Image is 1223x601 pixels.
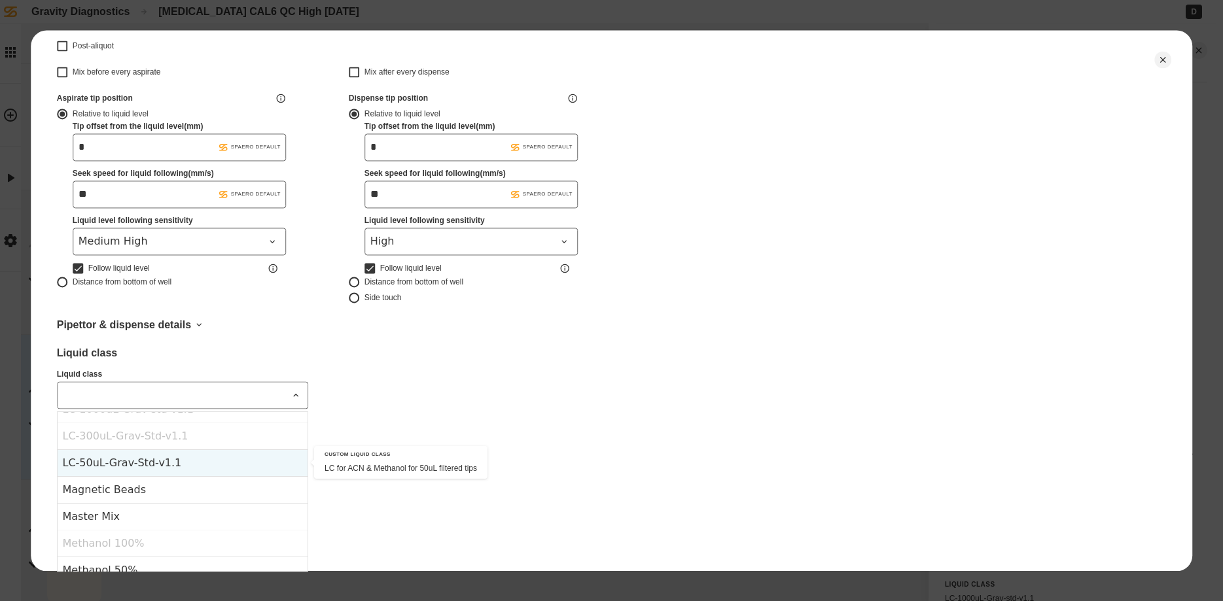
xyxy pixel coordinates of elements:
[364,67,578,77] div: Mix after every dispense
[370,233,556,249] span: High
[57,67,67,77] button: Mix before every aspirate
[364,263,375,273] button: Follow liquid level
[88,263,260,273] div: Follow liquid level
[325,451,391,458] div: Custom liquid class
[349,94,567,103] div: Dispense tip position
[364,292,552,303] div: Side touch
[58,557,308,583] div: Methanol 50%
[57,277,67,287] button: Distance from bottom of well
[184,122,203,131] span: ( mm )
[73,67,286,77] div: Mix before every aspirate
[73,109,260,119] div: Relative to liquid level
[476,122,495,131] span: ( mm )
[79,233,264,249] span: Medium High
[1154,51,1171,68] button: Close
[364,109,552,119] div: Relative to liquid level
[73,277,260,287] div: Distance from bottom of well
[73,41,1167,51] div: Post-aliquot
[364,277,552,287] div: Distance from bottom of well
[57,41,67,51] button: Post-aliquot
[364,122,495,133] label: Tip offset from the liquid level
[58,422,308,449] div: LC-300uL-Grav-Std-v1.1
[57,318,308,331] div: Pipettor & dispense details
[58,449,308,476] div: LC-50uL-Grav-Std-v1.1
[57,369,102,381] label: Liquid class
[58,503,308,530] div: Master Mix
[325,463,477,473] div: LC for ACN & Methanol for 50uL filtered tips
[57,347,308,359] div: Liquid class
[73,122,204,133] label: Tip offset from the liquid level
[73,263,83,273] button: Follow liquid level
[349,109,359,119] button: Relative to liquid level
[364,216,485,228] label: Liquid level following sensitivity
[480,169,505,178] span: ( mm/s )
[57,109,67,119] button: Relative to liquid level
[349,277,359,287] button: Distance from bottom of well
[349,292,359,303] button: Side touch
[188,169,213,178] span: ( mm/s )
[380,263,552,273] div: Follow liquid level
[58,476,308,503] div: Magnetic Beads
[364,169,506,180] label: Seek speed for liquid following
[554,258,575,279] button: Follow liquid level
[58,530,308,557] div: Methanol 100%
[73,169,214,180] label: Seek speed for liquid following
[73,216,193,228] label: Liquid level following sensitivity
[349,67,359,77] button: Mix after every dispense
[57,94,275,103] div: Aspirate tip position
[262,258,283,279] button: Follow liquid level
